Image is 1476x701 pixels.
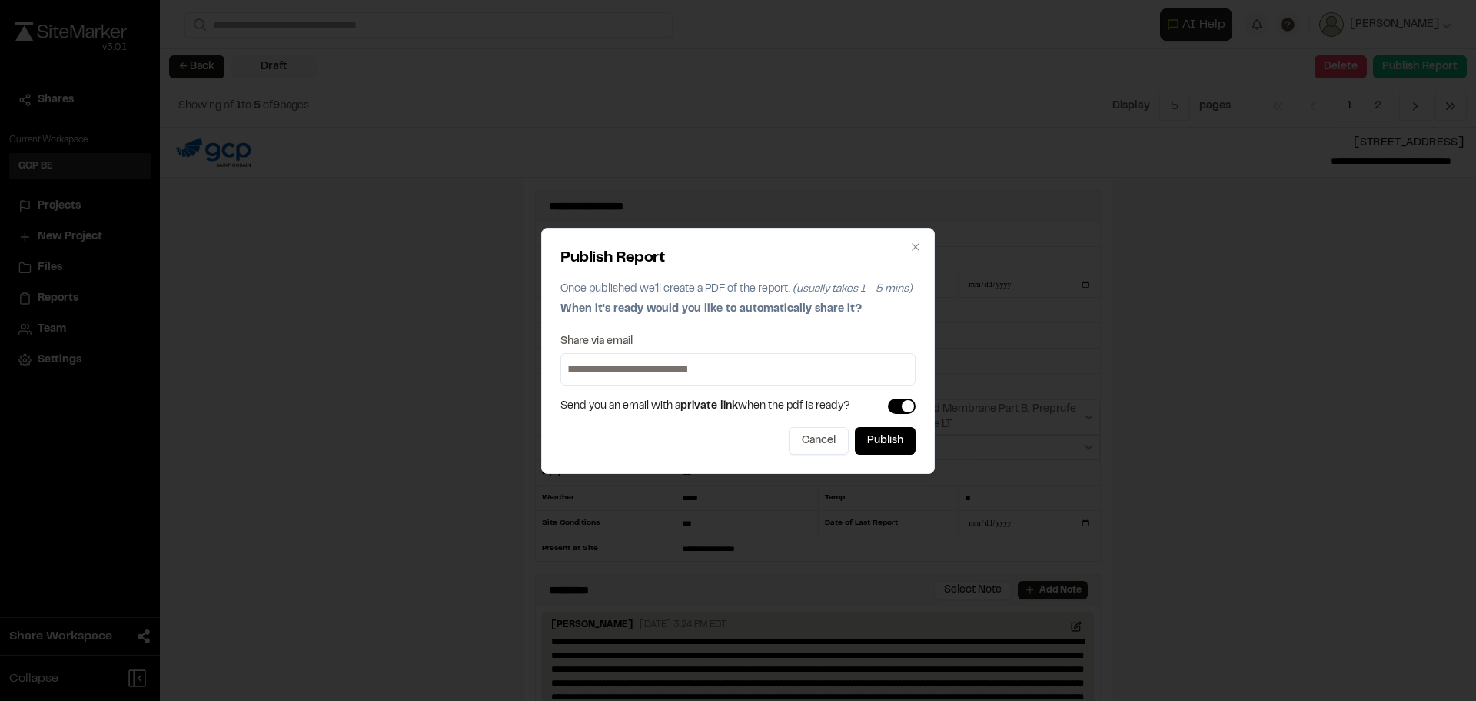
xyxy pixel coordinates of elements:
[560,398,850,415] span: Send you an email with a when the pdf is ready?
[560,305,862,314] span: When it's ready would you like to automatically share it?
[560,281,916,298] p: Once published we'll create a PDF of the report.
[855,427,916,455] button: Publish
[560,247,916,270] h2: Publish Report
[560,336,633,347] label: Share via email
[793,285,913,294] span: (usually takes 1 - 5 mins)
[789,427,849,455] button: Cancel
[680,402,738,411] span: private link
